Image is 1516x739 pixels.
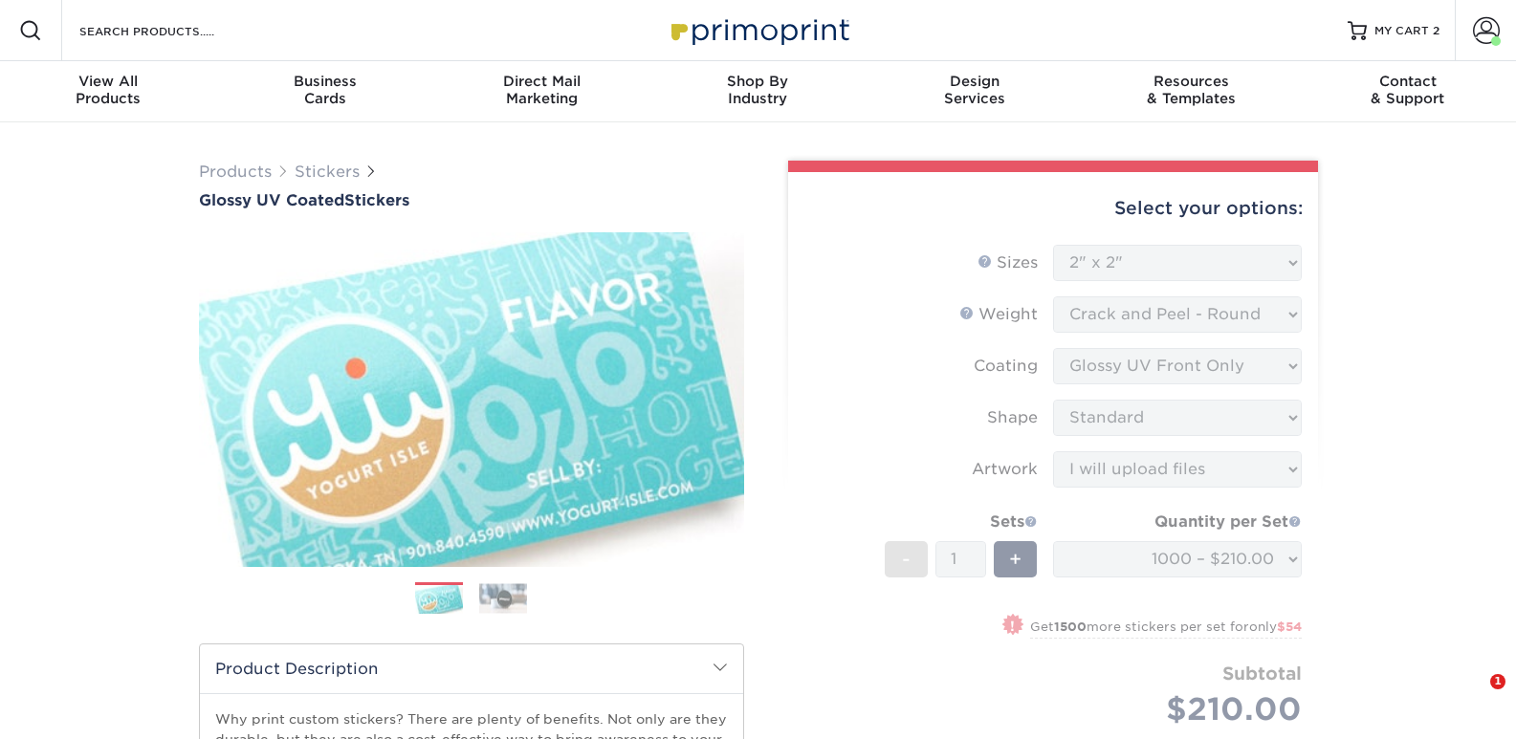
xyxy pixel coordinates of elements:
a: Products [199,163,272,181]
span: Direct Mail [433,73,649,90]
img: Stickers 01 [415,583,463,617]
span: Glossy UV Coated [199,191,344,209]
iframe: Intercom live chat [1451,674,1497,720]
div: Services [867,73,1083,107]
a: Shop ByIndustry [649,61,866,122]
a: Resources& Templates [1083,61,1299,122]
div: Cards [216,73,432,107]
span: 1 [1490,674,1505,689]
a: BusinessCards [216,61,432,122]
h2: Product Description [200,644,743,693]
a: Stickers [295,163,360,181]
input: SEARCH PRODUCTS..... [77,19,264,42]
span: Design [867,73,1083,90]
span: Business [216,73,432,90]
a: Glossy UV CoatedStickers [199,191,744,209]
div: Select your options: [803,172,1303,245]
h1: Stickers [199,191,744,209]
div: & Templates [1083,73,1299,107]
a: Contact& Support [1300,61,1516,122]
div: Marketing [433,73,649,107]
a: Direct MailMarketing [433,61,649,122]
span: 2 [1433,24,1439,37]
img: Stickers 02 [479,583,527,613]
a: DesignServices [867,61,1083,122]
div: Industry [649,73,866,107]
span: Resources [1083,73,1299,90]
div: & Support [1300,73,1516,107]
img: Glossy UV Coated 01 [199,211,744,588]
span: Contact [1300,73,1516,90]
span: MY CART [1374,23,1429,39]
img: Primoprint [663,10,854,51]
span: Shop By [649,73,866,90]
